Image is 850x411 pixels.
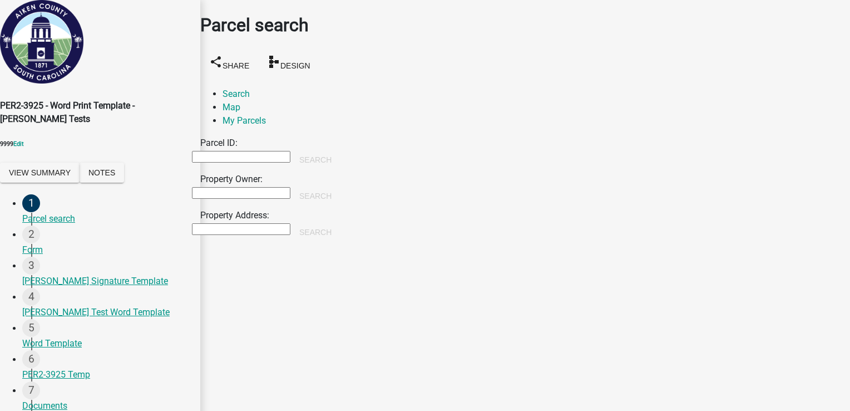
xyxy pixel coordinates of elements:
[22,243,191,257] div: Form
[22,288,40,306] div: 4
[22,381,40,399] div: 7
[209,55,223,68] i: share
[22,337,191,350] div: Word Template
[267,55,280,68] i: schema
[223,61,249,70] span: Share
[290,150,340,170] button: Search
[258,51,319,76] button: schemaDesign
[200,210,269,221] label: Property Address:
[290,186,340,206] button: Search
[22,319,40,337] div: 5
[290,222,340,242] button: Search
[280,61,310,70] span: Design
[22,275,191,288] div: [PERSON_NAME] Signature Template
[200,12,850,38] h1: Parcel search
[200,174,263,184] label: Property Owner:
[22,226,40,243] div: 2
[22,368,191,381] div: PER2-3925 Temp
[22,212,191,226] div: Parcel search
[22,350,40,368] div: 6
[22,194,40,212] div: 1
[80,163,124,183] button: Notes
[200,138,238,148] label: Parcel ID:
[13,140,24,148] wm-modal-confirm: Edit Application Number
[22,306,191,319] div: [PERSON_NAME] Test Word Template
[223,102,240,112] a: Map
[200,51,258,76] button: shareShare
[223,115,266,126] a: My Parcels
[80,168,124,179] wm-modal-confirm: Notes
[223,89,250,99] a: Search
[22,257,40,275] div: 3
[13,140,24,148] a: Edit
